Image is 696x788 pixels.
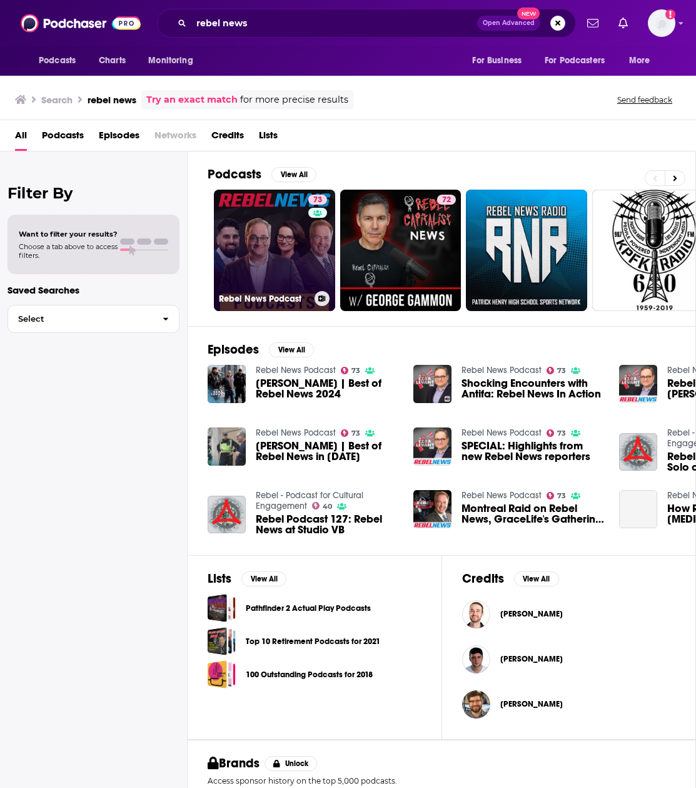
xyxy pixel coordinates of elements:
[208,755,260,771] h2: Brands
[613,95,676,105] button: Send feedback
[139,49,209,73] button: open menu
[208,496,246,534] img: Rebel Podcast 127: Rebel News at Studio VB
[500,699,563,709] span: [PERSON_NAME]
[461,441,604,462] span: SPECIAL: Highlights from new Rebel News reporters
[462,645,490,673] a: Lincoln Jay
[208,571,286,586] a: ListsView All
[462,571,504,586] h2: Credits
[269,342,314,357] button: View All
[648,9,675,37] button: Show profile menu
[15,125,27,151] a: All
[148,52,193,69] span: Monitoring
[462,690,490,719] img: Andrew Chapados
[613,13,633,34] a: Show notifications dropdown
[500,654,563,664] span: [PERSON_NAME]
[340,190,461,311] a: 72
[21,11,141,35] img: Podchaser - Follow, Share and Rate Podcasts
[648,9,675,37] span: Logged in as WE_Broadcast
[341,429,361,437] a: 73
[462,594,676,634] button: Kian SimoneKian Simone
[208,365,246,403] a: EZRA LEVANT | Best of Rebel News 2024
[208,342,314,357] a: EpisodesView All
[256,490,363,511] a: Rebel - Podcast for Cultural Engagement
[461,378,604,399] a: Shocking Encounters with Antifa: Rebel News In Action
[256,441,398,462] span: [PERSON_NAME] | Best of Rebel News in [DATE]
[241,571,286,586] button: View All
[557,368,566,374] span: 73
[629,52,650,69] span: More
[256,441,398,462] a: EZRA LEVANT | Best of Rebel News in 2023
[256,365,336,376] a: Rebel News Podcast
[8,284,179,296] p: Saved Searches
[648,9,675,37] img: User Profile
[259,125,278,151] a: Lists
[461,490,542,501] a: Rebel News Podcast
[620,49,666,73] button: open menu
[619,433,657,471] img: Rebel Podcast 116 Flying Solo and Rebel News
[437,195,456,205] a: 72
[537,49,623,73] button: open menu
[619,365,657,403] a: Rebel News vs Trudeau at Leaders Debate
[619,490,657,528] a: How Rebel News Covered Coronavirus in Trudeau's Canada
[208,427,246,466] a: EZRA LEVANT | Best of Rebel News in 2023
[246,668,373,682] a: 100 Outstanding Podcasts for 2018
[483,20,535,26] span: Open Advanced
[208,776,675,785] p: Access sponsor history on the top 5,000 podcasts.
[246,635,380,648] a: Top 10 Retirement Podcasts for 2021
[214,190,335,311] a: 73Rebel News Podcast
[500,609,563,619] a: Kian Simone
[41,94,73,106] h3: Search
[208,594,236,622] span: Pathfinder 2 Actual Play Podcasts
[461,503,604,524] a: Montreal Raid on Rebel News, GraceLife's Gathering Point
[582,13,603,34] a: Show notifications dropdown
[462,600,490,628] img: Kian Simone
[19,230,118,238] span: Want to filter your results?
[462,639,676,679] button: Lincoln JayLincoln Jay
[88,94,136,106] h3: rebel news
[271,167,316,182] button: View All
[8,315,153,323] span: Select
[557,431,566,436] span: 73
[99,52,126,69] span: Charts
[413,365,451,403] a: Shocking Encounters with Antifa: Rebel News In Action
[154,125,196,151] span: Networks
[99,125,139,151] a: Episodes
[547,367,567,374] a: 73
[413,427,451,466] a: SPECIAL: Highlights from new Rebel News reporters
[308,195,327,205] a: 73
[323,504,332,509] span: 40
[547,429,567,437] a: 73
[545,52,605,69] span: For Podcasters
[351,368,360,374] span: 73
[208,660,236,688] a: 100 Outstanding Podcasts for 2018
[208,627,236,655] a: Top 10 Retirement Podcasts for 2021
[442,194,451,207] span: 72
[547,492,567,499] a: 73
[517,8,540,19] span: New
[256,378,398,399] span: [PERSON_NAME] | Best of Rebel News 2024
[208,342,259,357] h2: Episodes
[462,684,676,724] button: Andrew ChapadosAndrew Chapados
[219,294,310,304] h3: Rebel News Podcast
[191,13,477,33] input: Search podcasts, credits, & more...
[256,427,336,438] a: Rebel News Podcast
[461,365,542,376] a: Rebel News Podcast
[157,9,576,38] div: Search podcasts, credits, & more...
[351,431,360,436] span: 73
[461,427,542,438] a: Rebel News Podcast
[265,756,318,771] button: Unlock
[256,514,398,535] a: Rebel Podcast 127: Rebel News at Studio VB
[39,52,76,69] span: Podcasts
[557,493,566,499] span: 73
[91,49,133,73] a: Charts
[413,490,451,528] a: Montreal Raid on Rebel News, GraceLife's Gathering Point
